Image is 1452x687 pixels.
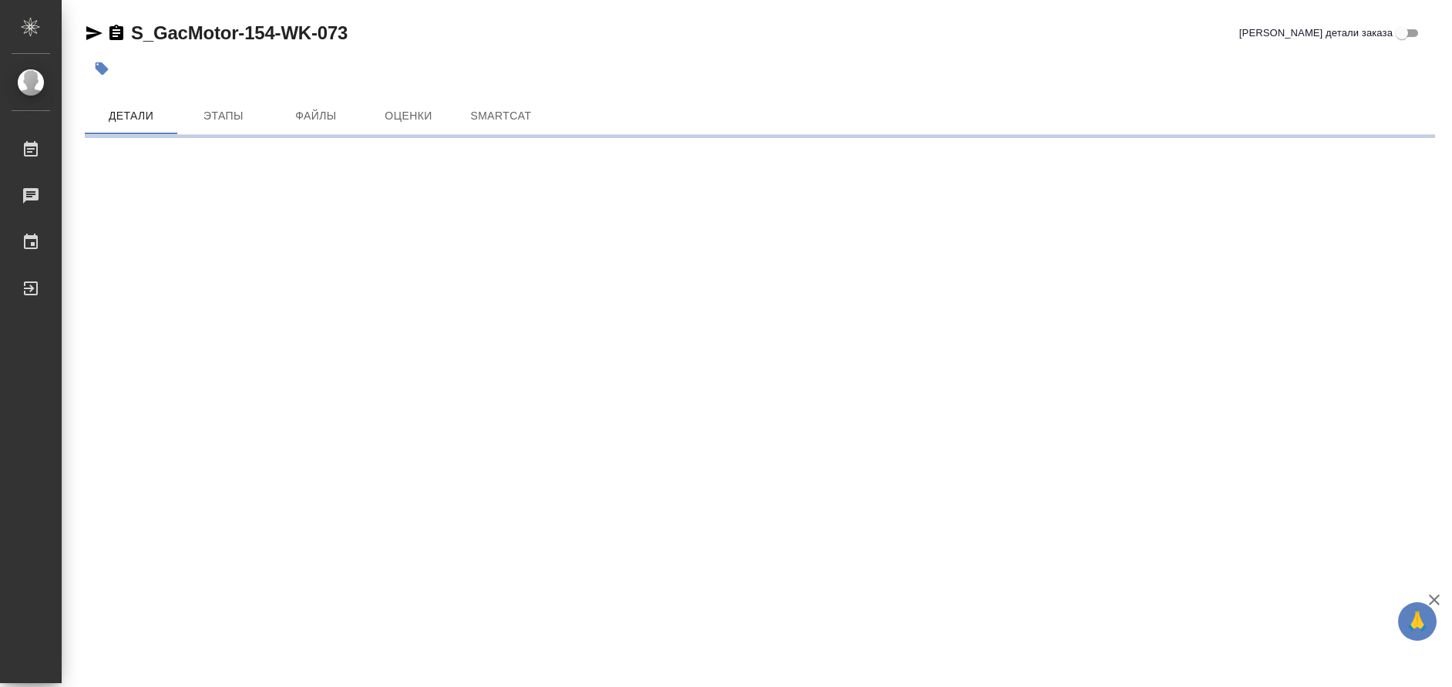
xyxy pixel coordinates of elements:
span: 🙏 [1404,605,1430,638]
button: Добавить тэг [85,52,119,86]
span: Этапы [187,106,260,126]
span: Детали [94,106,168,126]
span: [PERSON_NAME] детали заказа [1239,25,1393,41]
a: S_GacMotor-154-WK-073 [131,22,348,43]
span: Файлы [279,106,353,126]
button: 🙏 [1398,602,1437,641]
span: Оценки [371,106,445,126]
span: SmartCat [464,106,538,126]
button: Скопировать ссылку для ЯМессенджера [85,24,103,42]
button: Скопировать ссылку [107,24,126,42]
